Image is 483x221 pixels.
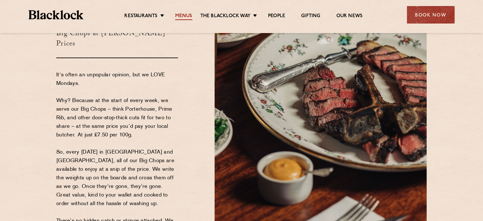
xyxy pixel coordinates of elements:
[336,13,363,20] a: Our News
[125,13,158,20] a: Restaurants
[29,10,84,19] img: BL_Textured_Logo-footer-cropped.svg
[301,13,320,20] a: Gifting
[56,19,178,58] h3: Big Chops at [PERSON_NAME] Prices
[268,13,285,20] a: People
[407,6,455,24] div: Book Now
[200,13,251,20] a: The Blacklock Way
[175,13,192,20] a: Menus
